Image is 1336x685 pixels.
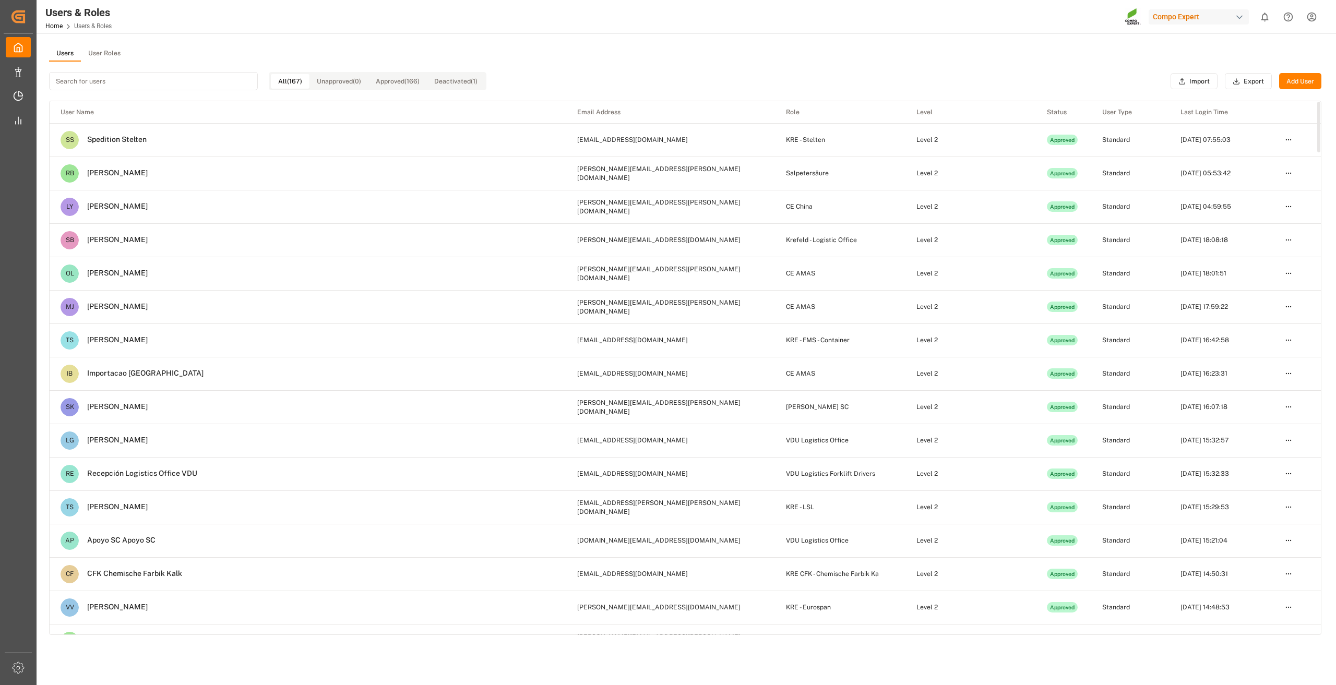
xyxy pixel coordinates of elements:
[905,490,1036,524] td: Level 2
[905,257,1036,290] td: Level 2
[1277,5,1300,29] button: Help Center
[45,5,112,20] div: Users & Roles
[1091,157,1170,190] td: Standard
[775,290,905,323] td: CE AMAS
[775,490,905,524] td: KRE - LSL
[566,490,775,524] td: [EMAIL_ADDRESS][PERSON_NAME][PERSON_NAME][DOMAIN_NAME]
[79,402,148,412] div: [PERSON_NAME]
[775,257,905,290] td: CE AMAS
[309,74,368,89] button: Unapproved (0)
[1091,624,1170,657] td: Standard
[79,536,156,545] div: Apoyo SC Apoyo SC
[1170,591,1274,624] td: [DATE] 14:48:53
[1091,257,1170,290] td: Standard
[1170,490,1274,524] td: [DATE] 15:29:53
[905,101,1036,123] th: Level
[1091,190,1170,223] td: Standard
[905,457,1036,490] td: Level 2
[1091,390,1170,424] td: Standard
[566,223,775,257] td: [PERSON_NAME][EMAIL_ADDRESS][DOMAIN_NAME]
[566,290,775,323] td: [PERSON_NAME][EMAIL_ADDRESS][PERSON_NAME][DOMAIN_NAME]
[905,624,1036,657] td: Level 2
[775,591,905,624] td: KRE - Eurospan
[79,603,148,612] div: [PERSON_NAME]
[775,624,905,657] td: KRE - MCW - Salpetersäure
[775,223,905,257] td: Krefeld - Logistic Office
[1170,290,1274,323] td: [DATE] 17:59:22
[1047,569,1078,579] div: Approved
[1170,190,1274,223] td: [DATE] 04:59:55
[775,101,905,123] th: Role
[1171,73,1218,90] button: Import
[1091,591,1170,624] td: Standard
[79,369,204,378] div: Importacao [GEOGRAPHIC_DATA]
[79,436,148,445] div: [PERSON_NAME]
[566,591,775,624] td: [PERSON_NAME][EMAIL_ADDRESS][DOMAIN_NAME]
[81,46,128,62] button: User Roles
[905,357,1036,390] td: Level 2
[905,390,1036,424] td: Level 2
[79,302,148,311] div: [PERSON_NAME]
[1091,323,1170,357] td: Standard
[1170,524,1274,557] td: [DATE] 15:21:04
[1047,435,1078,446] div: Approved
[1170,390,1274,424] td: [DATE] 16:07:18
[49,72,258,90] input: Search for users
[1225,73,1272,90] button: Export
[566,624,775,657] td: [PERSON_NAME][EMAIL_ADDRESS][PERSON_NAME][DOMAIN_NAME]
[79,569,182,579] div: CFK Chemische Farbik Kalk
[1170,557,1274,591] td: [DATE] 14:50:31
[566,123,775,157] td: [EMAIL_ADDRESS][DOMAIN_NAME]
[1047,335,1078,345] div: Approved
[79,135,147,145] div: Spedition Stelten
[1091,223,1170,257] td: Standard
[775,524,905,557] td: VDU Logistics Office
[775,123,905,157] td: KRE - Stelten
[775,424,905,457] td: VDU Logistics Office
[50,101,566,123] th: User Name
[905,223,1036,257] td: Level 2
[1170,424,1274,457] td: [DATE] 15:32:57
[1091,290,1170,323] td: Standard
[79,202,148,211] div: [PERSON_NAME]
[368,74,427,89] button: Approved (166)
[566,424,775,457] td: [EMAIL_ADDRESS][DOMAIN_NAME]
[1047,302,1078,312] div: Approved
[1091,101,1170,123] th: User Type
[1170,101,1274,123] th: Last Login Time
[1047,402,1078,412] div: Approved
[1170,257,1274,290] td: [DATE] 18:01:51
[45,22,63,30] a: Home
[1047,235,1078,245] div: Approved
[79,335,148,345] div: [PERSON_NAME]
[79,269,148,278] div: [PERSON_NAME]
[1170,157,1274,190] td: [DATE] 05:53:42
[1047,368,1078,379] div: Approved
[1091,123,1170,157] td: Standard
[566,457,775,490] td: [EMAIL_ADDRESS][DOMAIN_NAME]
[79,469,197,478] div: Recepción Logistics Office VDU
[49,46,81,62] button: Users
[1170,357,1274,390] td: [DATE] 16:23:31
[1091,457,1170,490] td: Standard
[1253,5,1277,29] button: show 0 new notifications
[775,323,905,357] td: KRE - FMS - Container
[905,190,1036,223] td: Level 2
[905,557,1036,591] td: Level 2
[566,357,775,390] td: [EMAIL_ADDRESS][DOMAIN_NAME]
[79,235,148,245] div: [PERSON_NAME]
[905,591,1036,624] td: Level 2
[905,524,1036,557] td: Level 2
[566,557,775,591] td: [EMAIL_ADDRESS][DOMAIN_NAME]
[79,169,148,178] div: [PERSON_NAME]
[1047,135,1078,145] div: Approved
[79,502,148,512] div: [PERSON_NAME]
[1047,468,1078,479] div: Approved
[1047,602,1078,612] div: Approved
[775,457,905,490] td: VDU Logistics Forklift Drivers
[1091,490,1170,524] td: Standard
[905,157,1036,190] td: Level 2
[1279,73,1321,90] button: Add User
[905,323,1036,357] td: Level 2
[905,290,1036,323] td: Level 2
